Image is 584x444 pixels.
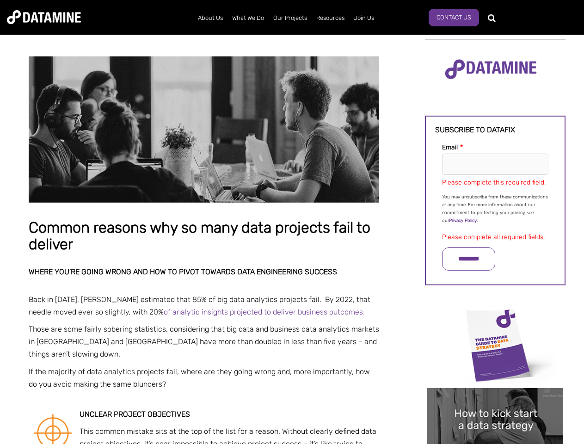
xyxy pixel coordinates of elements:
[29,220,379,253] h1: Common reasons why so many data projects fail to deliver
[442,143,458,151] span: Email
[193,6,227,30] a: About Us
[435,126,555,134] h3: Subscribe to datafix
[29,293,379,318] p: Back in [DATE], [PERSON_NAME] estimated that 85% of big data analytics projects fail. By 2022, th...
[442,233,545,241] label: Please complete all required fields.
[427,307,563,383] img: Data Strategy Cover thumbnail
[439,53,543,86] img: Datamine Logo No Strapline - Purple
[349,6,379,30] a: Join Us
[449,218,477,223] a: Privacy Policy
[29,323,379,361] p: Those are some fairly sobering statistics, considering that big data and business data analytics ...
[80,410,190,419] strong: Unclear project objectives
[312,6,349,30] a: Resources
[442,179,546,186] label: Please complete this required field.
[29,365,379,390] p: If the majority of data analytics projects fail, where are they going wrong and, more importantly...
[164,308,365,316] a: of analytic insights projected to deliver business outcomes.
[269,6,312,30] a: Our Projects
[227,6,269,30] a: What We Do
[29,268,379,276] h2: Where you’re going wrong and how to pivot towards data engineering success
[429,9,479,26] a: Contact Us
[29,56,379,203] img: Common reasons why so many data projects fail to deliver
[442,193,548,225] p: You may unsubscribe from these communications at any time. For more information about our commitm...
[7,10,81,24] img: Datamine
